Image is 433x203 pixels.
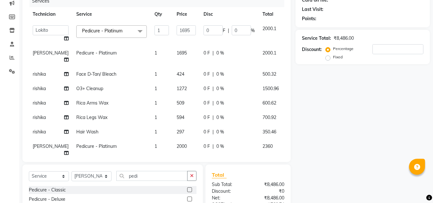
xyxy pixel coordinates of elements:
span: 424 [177,71,184,77]
span: 0 F [204,129,210,135]
div: Service Total: [302,35,331,42]
th: Qty [151,7,173,21]
span: | [212,114,214,121]
span: | [212,143,214,150]
span: 1 [154,114,157,120]
span: | [212,129,214,135]
span: 1 [154,143,157,149]
span: 1 [154,50,157,56]
th: Service [72,7,151,21]
span: | [228,27,229,34]
div: Last Visit: [302,6,323,13]
span: 700.92 [262,114,276,120]
span: 1272 [177,86,187,91]
span: Rica Legs Wax [76,114,107,120]
span: 350.46 [262,129,276,135]
span: 2000.1 [262,50,276,56]
a: x [122,28,125,34]
div: Pedicure - Classic [29,187,66,193]
span: 0 % [216,114,224,121]
span: rishika [33,114,46,120]
th: Total [259,7,283,21]
div: Points: [302,15,316,22]
span: 2360 [262,143,273,149]
span: Total [212,172,227,178]
th: Price [173,7,200,21]
span: 0 % [216,71,224,78]
span: rishika [33,100,46,106]
span: 500.32 [262,71,276,77]
span: 509 [177,100,184,106]
span: 1 [154,100,157,106]
input: Search or Scan [116,171,187,181]
span: 0 F [204,50,210,56]
span: Pedicure - Platinum [76,50,117,56]
span: 2000.1 [262,26,276,31]
div: Sub Total: [207,181,248,188]
div: ₹8,486.00 [248,181,289,188]
span: 0 % [216,129,224,135]
span: 0 % [216,50,224,56]
span: 0 % [216,85,224,92]
th: Disc [200,7,259,21]
div: ₹8,486.00 [248,195,289,201]
span: 594 [177,114,184,120]
span: | [212,50,214,56]
span: 0 F [204,100,210,106]
span: | [212,71,214,78]
span: 0 F [204,143,210,150]
span: 297 [177,129,184,135]
span: F [223,27,225,34]
span: 1 [154,129,157,135]
span: 1500.96 [262,86,279,91]
span: 0 % [216,100,224,106]
span: 1695 [177,50,187,56]
span: [PERSON_NAME] [33,143,69,149]
label: Percentage [333,46,354,52]
span: | [212,100,214,106]
span: rishika [33,71,46,77]
span: 0 % [216,143,224,150]
div: Net: [207,195,248,201]
span: [PERSON_NAME] [33,50,69,56]
span: 1 [154,71,157,77]
div: Discount: [302,46,322,53]
span: Face D-Tan/ Bleach [76,71,116,77]
span: 2000 [177,143,187,149]
span: Pedicure - Platinum [82,28,122,34]
th: Action [283,7,304,21]
span: 0 F [204,71,210,78]
div: Pedicure - Deluxe [29,196,65,203]
span: rishika [33,86,46,91]
span: Pedicure - Platinum [76,143,117,149]
label: Fixed [333,54,343,60]
span: 0 F [204,114,210,121]
span: | [212,85,214,92]
span: 0 F [204,85,210,92]
span: Hair Wash [76,129,98,135]
span: Rica Arms Wax [76,100,108,106]
span: 600.62 [262,100,276,106]
span: O3+ Cleanup [76,86,103,91]
div: ₹8,486.00 [334,35,354,42]
span: 1 [154,86,157,91]
div: Discount: [207,188,248,195]
th: Technician [29,7,72,21]
span: % [251,27,255,34]
div: ₹0 [248,188,289,195]
span: rishika [33,129,46,135]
